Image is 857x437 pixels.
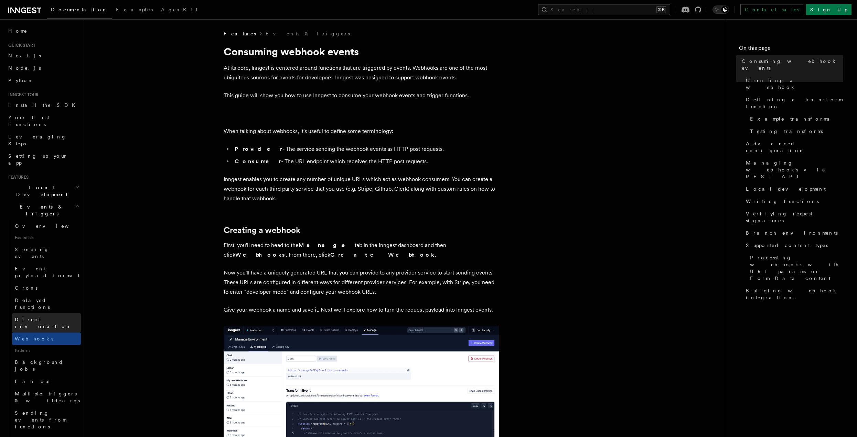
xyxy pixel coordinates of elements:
span: Building webhook integrations [746,287,843,301]
span: Features [6,175,29,180]
button: Events & Triggers [6,201,81,220]
a: Building webhook integrations [743,284,843,304]
h4: On this page [739,44,843,55]
a: Creating a webhook [743,74,843,93]
a: AgentKit [157,2,202,19]
span: Local development [746,186,826,192]
strong: Manage [299,242,355,248]
strong: Provider [235,146,282,152]
span: Sending events from functions [15,410,66,429]
span: Multiple triggers & wildcards [15,391,80,403]
li: - The URL endpoint which receives the HTTP post requests. [233,157,499,166]
a: Managing webhooks via REST API [743,157,843,183]
li: - The service sending the webhook events as HTTP post requests. [233,144,499,154]
button: Toggle dark mode [713,5,729,14]
a: Example transforms [747,113,843,125]
a: Contact sales [740,4,803,15]
a: Multiple triggers & wildcards [12,388,81,407]
a: Fan out [12,375,81,388]
span: Verifying request signatures [746,210,843,224]
span: Inngest tour [6,92,39,98]
a: Local development [743,183,843,195]
span: Branch environments [746,229,838,236]
a: Sending events [12,243,81,262]
p: This guide will show you how to use Inngest to consume your webhook events and trigger functions. [224,91,499,100]
span: Leveraging Steps [8,134,66,146]
span: Example transforms [750,115,829,122]
a: Documentation [47,2,112,19]
span: Essentials [12,232,81,243]
a: Verifying request signatures [743,208,843,227]
a: Testing transforms [747,125,843,137]
span: AgentKit [161,7,197,12]
a: Event payload format [12,262,81,282]
strong: Webhooks [235,251,286,258]
a: Delayed functions [12,294,81,313]
a: Node.js [6,62,81,74]
p: Now you'll have a uniquely generated URL that you can provide to any provider service to start se... [224,268,499,297]
p: First, you'll need to head to the tab in the Inngest dashboard and then click . From there, click . [224,240,499,260]
a: Crons [12,282,81,294]
span: Supported content types [746,242,828,249]
a: Home [6,25,81,37]
a: Python [6,74,81,87]
a: Install the SDK [6,99,81,111]
a: Consuming webhook events [739,55,843,74]
a: Supported content types [743,239,843,251]
span: Python [8,78,33,83]
span: Home [8,27,28,34]
span: Event payload format [15,266,79,278]
span: Advanced configuration [746,140,843,154]
a: Your first Functions [6,111,81,131]
a: Examples [112,2,157,19]
a: Webhooks [12,333,81,345]
span: Direct invocation [15,317,71,329]
h1: Consuming webhook events [224,45,499,58]
span: Defining a transform function [746,96,843,110]
span: Webhooks [15,336,53,341]
button: Local Development [6,181,81,201]
p: At its core, Inngest is centered around functions that are triggered by events. Webhooks are one ... [224,63,499,82]
span: Install the SDK [8,102,79,108]
span: Events & Triggers [6,203,75,217]
a: Direct invocation [12,313,81,333]
a: Overview [12,220,81,232]
span: Consuming webhook events [742,58,843,71]
span: Examples [116,7,153,12]
p: Inngest enables you to create any number of unique URLs which act as webhook consumers. You can c... [224,175,499,203]
span: Your first Functions [8,115,49,127]
span: Crons [15,285,38,291]
span: Sending events [15,247,49,259]
a: Defining a transform function [743,93,843,113]
a: Background jobs [12,356,81,375]
span: Features [224,30,256,37]
a: Setting up your app [6,150,81,169]
a: Writing functions [743,195,843,208]
a: Next.js [6,49,81,62]
span: Fan out [15,379,50,384]
span: Overview [15,223,86,229]
button: Search...⌘K [538,4,670,15]
p: Give your webhook a name and save it. Next we'll explore how to turn the request payload into Inn... [224,305,499,315]
a: Creating a webhook [224,225,300,235]
span: Documentation [51,7,108,12]
span: Processing webhooks with URL params or Form Data content [750,254,843,282]
span: Setting up your app [8,153,67,166]
a: Events & Triggers [266,30,350,37]
a: Sign Up [806,4,851,15]
a: Advanced configuration [743,137,843,157]
span: Node.js [8,65,41,71]
span: Writing functions [746,198,819,205]
span: Quick start [6,43,35,48]
kbd: ⌘K [656,6,666,13]
span: Local Development [6,184,75,198]
strong: Create Webhook [330,251,435,258]
span: Next.js [8,53,41,58]
a: Processing webhooks with URL params or Form Data content [747,251,843,284]
span: Testing transforms [750,128,823,135]
a: Sending events from functions [12,407,81,433]
a: Leveraging Steps [6,131,81,150]
span: Patterns [12,345,81,356]
span: Background jobs [15,359,63,372]
p: When talking about webhooks, it's useful to define some terminology: [224,126,499,136]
